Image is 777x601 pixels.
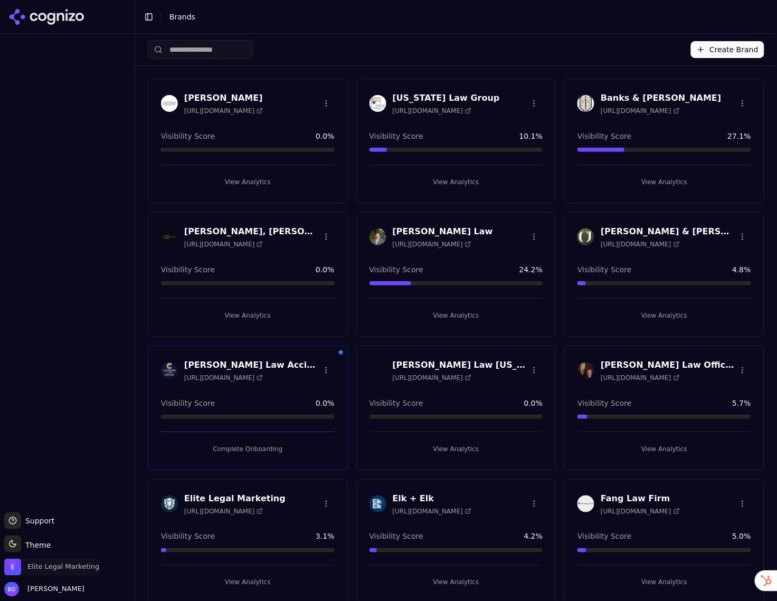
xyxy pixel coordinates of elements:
[316,131,335,141] span: 0.0 %
[369,264,423,275] span: Visibility Score
[369,495,386,512] img: Elk + Elk
[369,228,386,245] img: Cannon Law
[393,492,471,505] h3: Elk + Elk
[161,264,215,275] span: Visibility Score
[519,264,543,275] span: 24.2 %
[577,398,631,408] span: Visibility Score
[161,174,335,190] button: View Analytics
[184,359,318,371] h3: [PERSON_NAME] Law Accident & Injury Lawyers
[577,228,594,245] img: Cohen & Jaffe
[161,495,178,512] img: Elite Legal Marketing
[601,359,734,371] h3: [PERSON_NAME] Law Offices, PC
[169,12,747,22] nav: breadcrumb
[369,531,423,542] span: Visibility Score
[161,531,215,542] span: Visibility Score
[21,516,54,526] span: Support
[369,174,543,190] button: View Analytics
[524,398,543,408] span: 0.0 %
[577,307,751,324] button: View Analytics
[577,574,751,591] button: View Analytics
[601,507,679,516] span: [URL][DOMAIN_NAME]
[577,362,594,379] img: Crossman Law Offices, PC
[369,574,543,591] button: View Analytics
[393,359,526,371] h3: [PERSON_NAME] Law [US_STATE] [MEDICAL_DATA]
[369,95,386,112] img: Arizona Law Group
[369,362,386,379] img: Colburn Law Washington Dog Bite
[21,541,51,550] span: Theme
[369,307,543,324] button: View Analytics
[393,374,471,382] span: [URL][DOMAIN_NAME]
[519,131,543,141] span: 10.1 %
[577,531,631,542] span: Visibility Score
[393,225,493,238] h3: [PERSON_NAME] Law
[393,92,500,104] h3: [US_STATE] Law Group
[728,131,751,141] span: 27.1 %
[23,585,84,594] span: [PERSON_NAME]
[184,240,263,249] span: [URL][DOMAIN_NAME]
[577,174,751,190] button: View Analytics
[732,398,751,408] span: 5.7 %
[4,559,21,576] img: Elite Legal Marketing
[4,582,84,597] button: Open user button
[601,225,734,238] h3: [PERSON_NAME] & [PERSON_NAME]
[601,492,679,505] h3: Fang Law Firm
[184,225,318,238] h3: [PERSON_NAME], [PERSON_NAME] & [PERSON_NAME] Law Office
[161,441,335,457] button: Complete Onboarding
[601,107,679,115] span: [URL][DOMAIN_NAME]
[369,441,543,457] button: View Analytics
[691,41,764,58] button: Create Brand
[161,95,178,112] img: Aaron Herbert
[369,131,423,141] span: Visibility Score
[393,107,471,115] span: [URL][DOMAIN_NAME]
[577,95,594,112] img: Banks & Brower
[4,582,19,597] img: Brian Gomez
[161,307,335,324] button: View Analytics
[27,562,99,572] span: Elite Legal Marketing
[316,531,335,542] span: 3.1 %
[601,374,679,382] span: [URL][DOMAIN_NAME]
[393,507,471,516] span: [URL][DOMAIN_NAME]
[161,398,215,408] span: Visibility Score
[732,264,751,275] span: 4.8 %
[577,131,631,141] span: Visibility Score
[4,559,99,576] button: Open organization switcher
[732,531,751,542] span: 5.0 %
[184,492,286,505] h3: Elite Legal Marketing
[601,92,721,104] h3: Banks & [PERSON_NAME]
[393,240,471,249] span: [URL][DOMAIN_NAME]
[184,507,263,516] span: [URL][DOMAIN_NAME]
[161,362,178,379] img: Colburn Law Accident & Injury Lawyers
[577,441,751,457] button: View Analytics
[316,398,335,408] span: 0.0 %
[184,92,263,104] h3: [PERSON_NAME]
[184,107,263,115] span: [URL][DOMAIN_NAME]
[161,228,178,245] img: Bishop, Del Vecchio & Beeks Law Office
[184,374,263,382] span: [URL][DOMAIN_NAME]
[161,131,215,141] span: Visibility Score
[161,574,335,591] button: View Analytics
[369,398,423,408] span: Visibility Score
[601,240,679,249] span: [URL][DOMAIN_NAME]
[577,495,594,512] img: Fang Law Firm
[577,264,631,275] span: Visibility Score
[316,264,335,275] span: 0.0 %
[169,13,195,21] span: Brands
[524,531,543,542] span: 4.2 %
